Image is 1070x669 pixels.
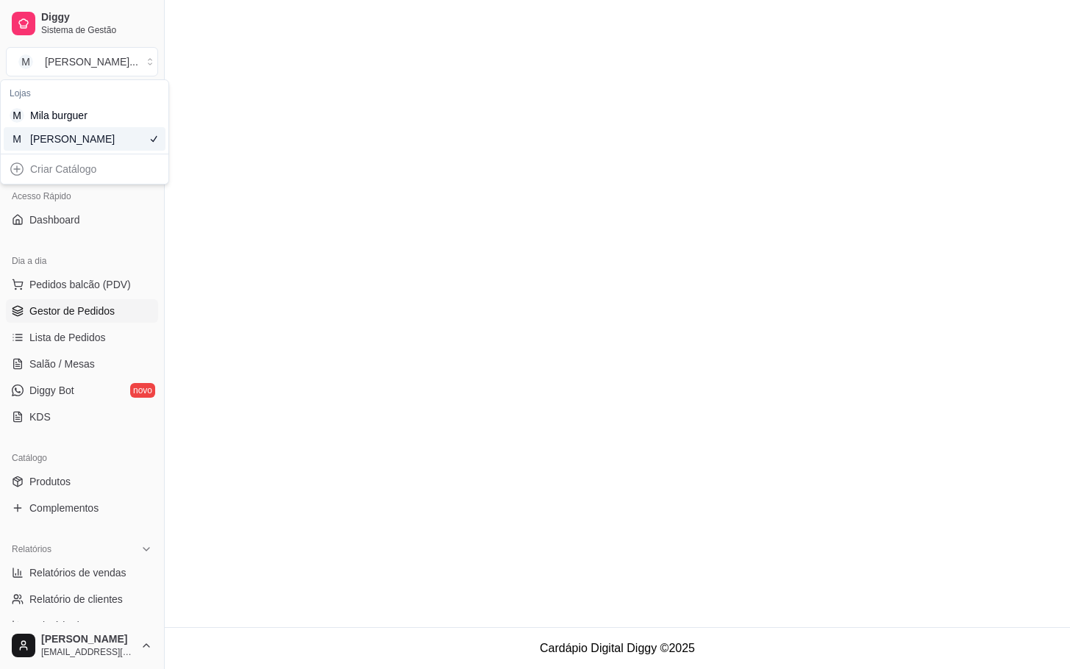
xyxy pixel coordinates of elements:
[6,273,158,296] button: Pedidos balcão (PDV)
[29,330,106,345] span: Lista de Pedidos
[6,405,158,429] a: KDS
[6,185,158,208] div: Acesso Rápido
[6,470,158,493] a: Produtos
[41,646,135,658] span: [EMAIL_ADDRESS][DOMAIN_NAME]
[18,54,33,69] span: M
[12,543,51,555] span: Relatórios
[6,379,158,402] a: Diggy Botnovo
[6,208,158,232] a: Dashboard
[4,83,165,104] div: Lojas
[29,383,74,398] span: Diggy Bot
[29,474,71,489] span: Produtos
[29,565,126,580] span: Relatórios de vendas
[41,633,135,646] span: [PERSON_NAME]
[29,618,118,633] span: Relatório de mesas
[29,501,99,515] span: Complementos
[29,304,115,318] span: Gestor de Pedidos
[6,352,158,376] a: Salão / Mesas
[1,80,168,154] div: Suggestions
[29,592,123,607] span: Relatório de clientes
[6,561,158,584] a: Relatórios de vendas
[10,132,24,146] span: M
[29,409,51,424] span: KDS
[6,299,158,323] a: Gestor de Pedidos
[6,628,158,663] button: [PERSON_NAME][EMAIL_ADDRESS][DOMAIN_NAME]
[6,587,158,611] a: Relatório de clientes
[41,11,152,24] span: Diggy
[10,108,24,123] span: M
[29,277,131,292] span: Pedidos balcão (PDV)
[29,212,80,227] span: Dashboard
[6,249,158,273] div: Dia a dia
[6,326,158,349] a: Lista de Pedidos
[30,108,96,123] div: Mila burguer
[30,132,96,146] div: [PERSON_NAME]
[6,47,158,76] button: Select a team
[6,614,158,637] a: Relatório de mesas
[6,496,158,520] a: Complementos
[29,357,95,371] span: Salão / Mesas
[6,446,158,470] div: Catálogo
[41,24,152,36] span: Sistema de Gestão
[1,154,168,184] div: Suggestions
[45,54,138,69] div: [PERSON_NAME] ...
[165,627,1070,669] footer: Cardápio Digital Diggy © 2025
[6,6,158,41] a: DiggySistema de Gestão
